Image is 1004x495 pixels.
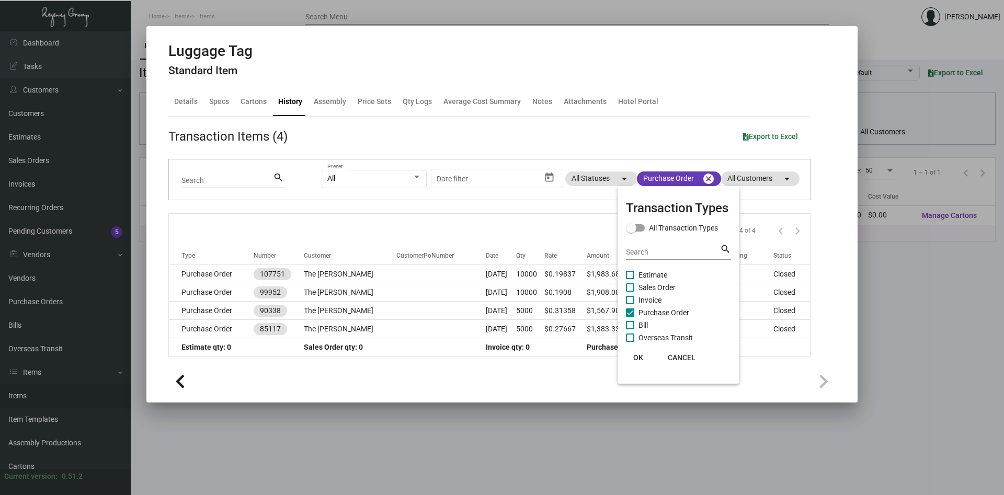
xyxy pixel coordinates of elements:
[638,306,689,319] span: Purchase Order
[638,331,693,344] span: Overseas Transit
[638,319,648,331] span: Bill
[659,348,704,367] button: CANCEL
[638,294,661,306] span: Invoice
[62,471,83,482] div: 0.51.2
[720,243,731,256] mat-icon: search
[626,199,731,217] mat-card-title: Transaction Types
[638,269,667,281] span: Estimate
[622,348,655,367] button: OK
[633,353,643,362] span: OK
[668,353,695,362] span: CANCEL
[649,222,718,234] span: All Transaction Types
[4,471,58,482] div: Current version:
[638,281,676,294] span: Sales Order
